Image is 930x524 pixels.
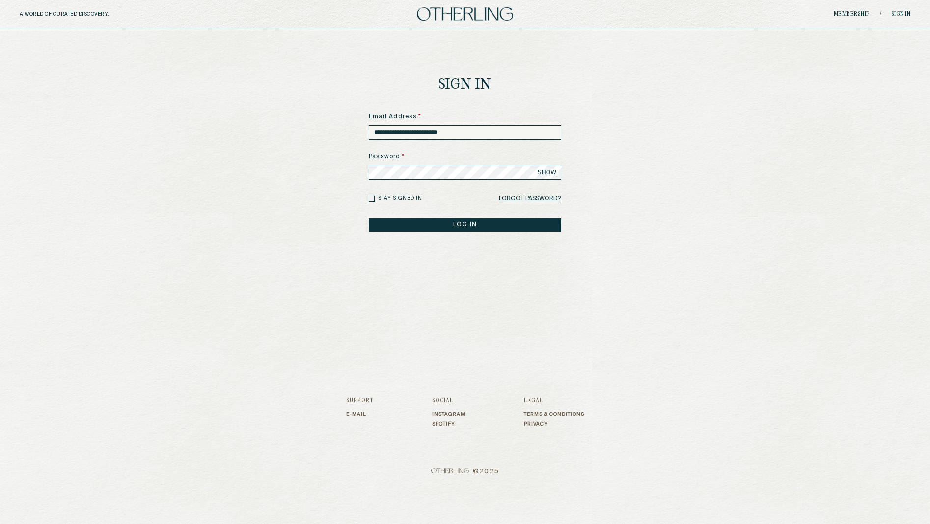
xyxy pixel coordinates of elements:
a: Sign in [891,11,911,17]
a: Privacy [524,421,584,427]
a: Forgot Password? [499,192,561,206]
button: LOG IN [369,218,561,232]
h3: Legal [524,398,584,404]
img: logo [417,7,513,21]
h3: Social [432,398,465,404]
span: © 2025 [346,468,584,476]
h5: A WORLD OF CURATED DISCOVERY. [20,11,152,17]
a: Instagram [432,412,465,417]
a: E-mail [346,412,374,417]
a: Terms & Conditions [524,412,584,417]
label: Password [369,152,561,161]
label: Stay signed in [378,195,422,202]
span: SHOW [538,168,556,176]
label: Email Address [369,112,561,121]
h3: Support [346,398,374,404]
a: Membership [834,11,870,17]
h1: Sign In [438,78,492,93]
span: / [880,10,881,18]
a: Spotify [432,421,465,427]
